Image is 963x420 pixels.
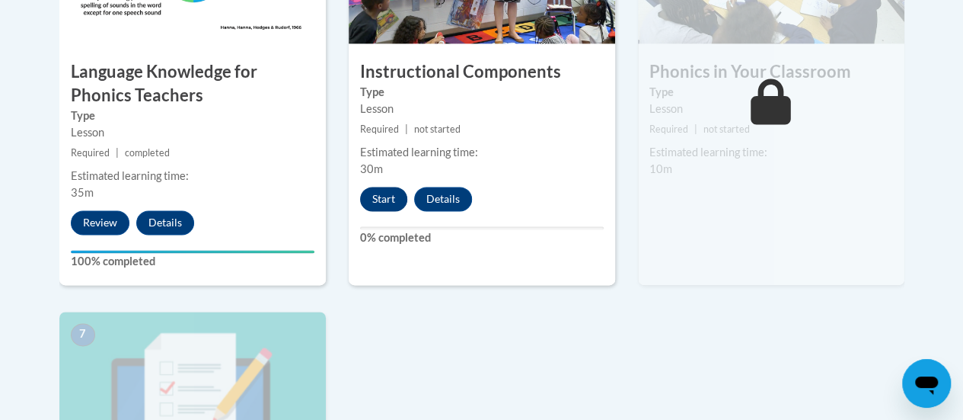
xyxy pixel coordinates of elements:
button: Details [136,210,194,235]
span: Required [649,123,688,135]
div: Estimated learning time: [360,144,604,161]
span: not started [414,123,461,135]
div: Lesson [649,101,893,117]
span: Required [71,147,110,159]
button: Start [360,187,407,211]
span: | [116,147,119,159]
span: | [405,123,408,135]
label: 0% completed [360,229,604,246]
label: 100% completed [71,253,314,270]
span: 10m [649,162,672,175]
h3: Instructional Components [349,60,615,84]
span: Required [360,123,399,135]
div: Estimated learning time: [71,168,314,184]
button: Details [414,187,472,211]
div: Lesson [71,124,314,141]
button: Review [71,210,129,235]
span: completed [125,147,170,159]
div: Your progress [71,250,314,253]
span: | [694,123,697,135]
span: not started [703,123,750,135]
label: Type [649,84,893,101]
h3: Phonics in Your Classroom [638,60,904,84]
label: Type [360,84,604,101]
div: Lesson [360,101,604,117]
span: 7 [71,323,95,346]
iframe: Button to launch messaging window [902,359,951,408]
label: Type [71,107,314,124]
h3: Language Knowledge for Phonics Teachers [59,60,326,107]
span: 30m [360,162,383,175]
div: Estimated learning time: [649,144,893,161]
span: 35m [71,186,94,199]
